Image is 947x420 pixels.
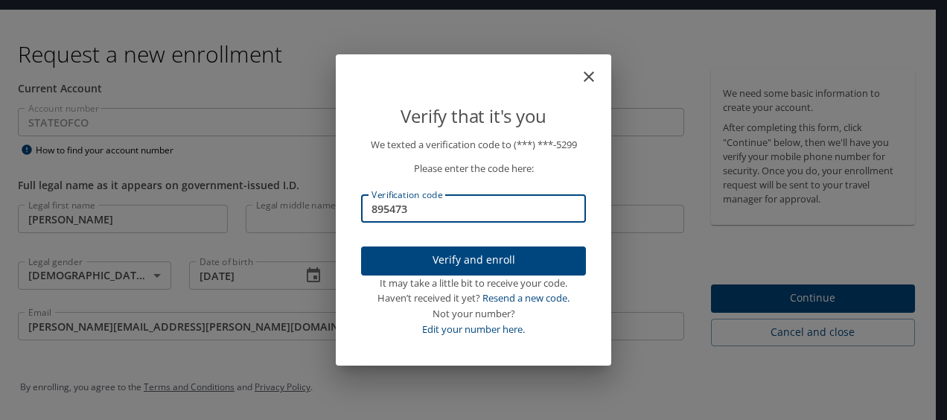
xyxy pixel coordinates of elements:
p: Verify that it's you [361,102,586,130]
a: Resend a new code. [482,291,570,305]
span: Verify and enroll [373,251,574,270]
button: Verify and enroll [361,246,586,276]
button: close [587,60,605,78]
div: It may take a little bit to receive your code. [361,276,586,291]
div: Haven’t received it yet? [361,290,586,306]
div: Not your number? [361,306,586,322]
a: Edit your number here. [422,322,525,336]
p: Please enter the code here: [361,161,586,176]
p: We texted a verification code to (***) ***- 5299 [361,137,586,153]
